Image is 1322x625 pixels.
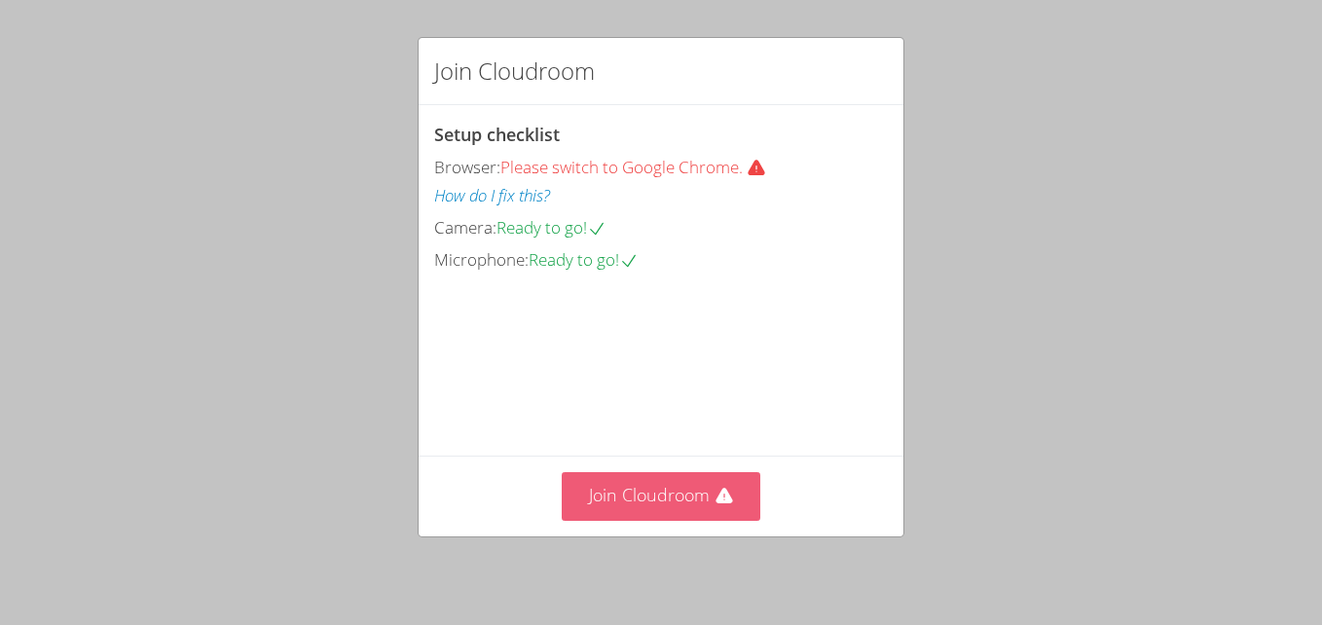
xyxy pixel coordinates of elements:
span: Ready to go! [496,216,606,239]
span: Camera: [434,216,496,239]
span: Microphone: [434,248,529,271]
button: How do I fix this? [434,182,550,210]
span: Browser: [434,156,500,178]
h2: Join Cloudroom [434,54,595,89]
button: Join Cloudroom [562,472,761,520]
span: Setup checklist [434,123,560,146]
span: Please switch to Google Chrome. [500,156,782,178]
span: Ready to go! [529,248,639,271]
